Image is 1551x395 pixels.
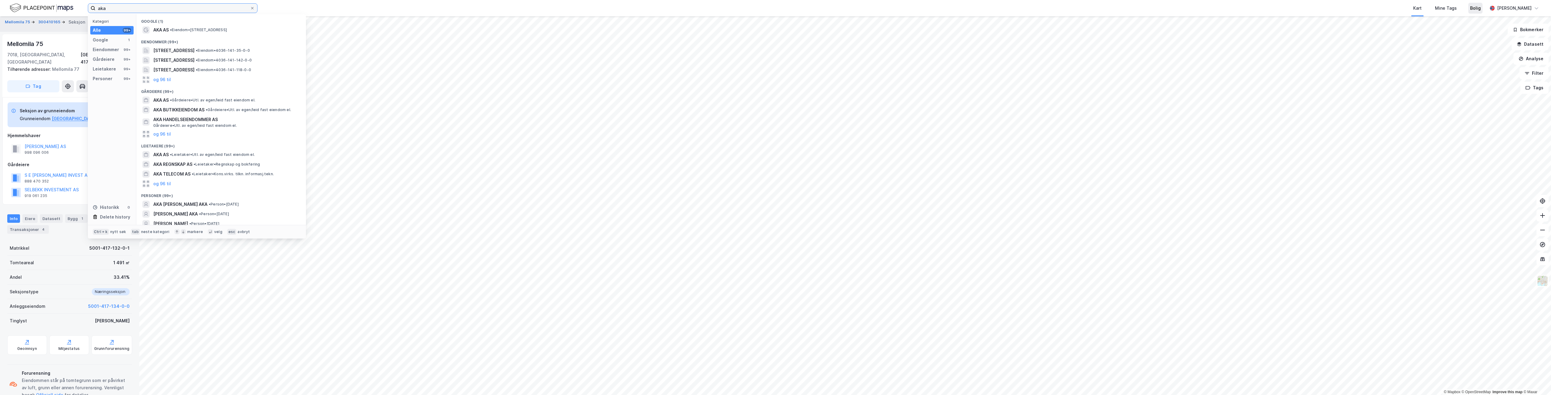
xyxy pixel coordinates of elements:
span: [STREET_ADDRESS] [153,57,194,64]
div: Grunneiendom [20,115,51,122]
div: 99+ [123,28,131,33]
div: Gårdeiere [8,161,132,168]
span: • [170,152,172,157]
span: Tilhørende adresser: [7,67,52,72]
div: 1 [126,38,131,42]
span: • [209,202,211,206]
span: • [196,58,198,62]
div: Bygg [65,214,88,223]
div: Alle [93,27,101,34]
div: Forurensning [22,370,130,377]
div: Personer [93,75,112,82]
a: Mapbox [1444,390,1460,394]
div: avbryt [237,229,250,234]
div: Eiere [22,214,38,223]
div: markere [187,229,203,234]
div: Andel [10,274,22,281]
div: Grunnforurensning [94,346,129,351]
span: Person • [DATE] [199,212,229,216]
a: OpenStreetMap [1462,390,1491,394]
div: Tomteareal [10,259,34,266]
span: • [192,172,194,176]
span: AKA AS [153,97,169,104]
button: og 96 til [153,180,171,187]
span: AKA HANDELSEIENDOMMER AS [153,116,299,123]
div: Seksjon av grunneiendom [20,107,116,114]
div: 919 061 235 [25,193,47,198]
div: Leietakere (99+) [136,139,306,150]
div: Geoinnsyn [17,346,37,351]
div: 1 491 ㎡ [113,259,130,266]
div: velg [214,229,222,234]
span: [STREET_ADDRESS] [153,66,194,74]
div: Eiendommer [93,46,119,53]
div: Transaksjoner [7,225,49,234]
button: Tag [7,80,59,92]
span: • [196,48,198,53]
div: 1 [79,216,85,222]
div: Seksjonstype [10,288,38,295]
div: [GEOGRAPHIC_DATA], 417/132/0/1 [81,51,132,66]
span: AKA TELECOM AS [153,170,191,178]
div: [PERSON_NAME] [1497,5,1532,12]
button: Mellomila 75 [5,19,31,25]
a: Improve this map [1493,390,1523,394]
div: 4 [40,226,46,232]
span: • [170,98,172,102]
div: 99+ [123,57,131,62]
div: 5001-417-132-0-1 [89,245,130,252]
button: Datasett [1512,38,1549,50]
div: Gårdeiere [93,56,115,63]
div: 99+ [123,76,131,81]
div: Eiendommer (99+) [136,35,306,46]
div: 998 096 006 [25,150,49,155]
div: Tinglyst [10,317,27,324]
div: neste kategori [141,229,170,234]
div: Chat Widget [1521,366,1551,395]
div: Hjemmelshaver [8,132,132,139]
span: Eiendom • 4036-141-142-0-0 [196,58,252,63]
span: Eiendom • 4036-141-35-0-0 [196,48,250,53]
div: Google (1) [136,14,306,25]
span: Eiendom • 4036-141-118-0-0 [196,67,251,72]
span: Eiendom • [STREET_ADDRESS] [170,28,227,32]
img: logo.f888ab2527a4732fd821a326f86c7f29.svg [10,3,73,13]
span: AKA AS [153,151,169,158]
div: Kart [1413,5,1422,12]
span: AKA BUTIKKEIENDOM AS [153,106,204,114]
div: Miljøstatus [58,346,80,351]
span: Gårdeiere • Utl. av egen/leid fast eiendom el. [153,123,237,128]
span: Leietaker • Kons.virks. tilkn. informasj.tekn. [192,172,274,176]
span: [PERSON_NAME] AKA [153,210,198,218]
div: 888 470 352 [25,179,49,184]
button: Analyse [1513,53,1549,65]
span: Gårdeiere • Utl. av egen/leid fast eiendom el. [206,107,291,112]
span: • [194,162,195,166]
button: Bokmerker [1508,24,1549,36]
div: Leietakere [93,65,116,73]
div: Historikk [93,204,119,211]
div: Ctrl + k [93,229,109,235]
span: • [189,221,191,226]
button: og 96 til [153,76,171,83]
div: 99+ [123,67,131,71]
span: AKA [PERSON_NAME] AKA [153,201,208,208]
img: Z [1537,275,1548,287]
button: og 96 til [153,130,171,138]
div: Mellomila 77 [7,66,127,73]
span: Person • [DATE] [189,221,219,226]
button: 5001-417-134-0-0 [88,303,130,310]
div: Info [7,214,20,223]
div: 33.41% [114,274,130,281]
span: [STREET_ADDRESS] [153,47,194,54]
input: Søk på adresse, matrikkel, gårdeiere, leietakere eller personer [95,4,250,13]
span: Leietaker • Utl. av egen/leid fast eiendom el. [170,152,255,157]
button: Tags [1520,82,1549,94]
div: 7018, [GEOGRAPHIC_DATA], [GEOGRAPHIC_DATA] [7,51,81,66]
div: tab [131,229,140,235]
div: Gårdeiere (99+) [136,84,306,95]
div: Mellomila 75 [7,39,45,49]
span: • [196,67,198,72]
div: Seksjon [68,18,85,26]
button: Filter [1519,67,1549,79]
